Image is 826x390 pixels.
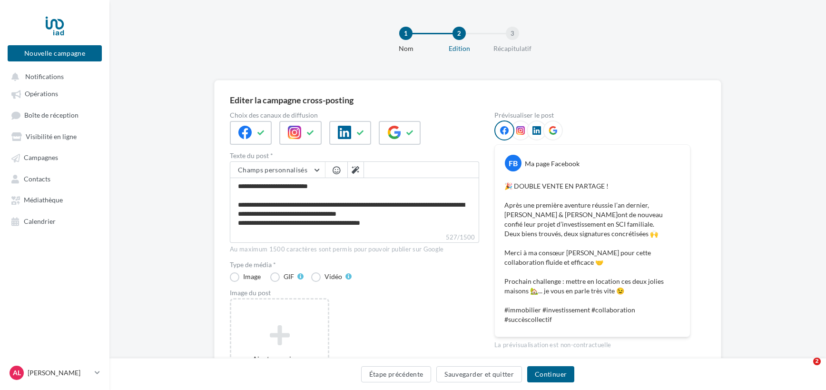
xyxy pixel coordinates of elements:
[813,358,821,365] span: 2
[324,273,342,280] div: Vidéo
[525,159,580,169] div: Ma page Facebook
[505,155,521,171] div: FB
[361,366,432,382] button: Étape précédente
[8,364,102,382] a: AL [PERSON_NAME]
[13,368,21,378] span: AL
[399,27,413,40] div: 1
[794,358,816,380] iframe: Intercom live chat
[429,44,490,53] div: Edition
[25,72,64,80] span: Notifications
[6,212,104,230] a: Calendrier
[6,128,104,145] a: Visibilité en ligne
[8,45,102,61] button: Nouvelle campagne
[24,111,79,119] span: Boîte de réception
[230,96,354,104] div: Editer la campagne cross-posting
[482,44,543,53] div: Récapitulatif
[6,85,104,102] a: Opérations
[504,181,680,324] p: 🎉 DOUBLE VENTE EN PARTAGE ! Après une première aventure réussie l’an dernier, [PERSON_NAME] & [PE...
[527,366,574,382] button: Continuer
[230,152,479,159] label: Texte du post *
[230,232,479,243] label: 527/1500
[238,166,307,174] span: Champs personnalisés
[24,175,50,183] span: Contacts
[25,90,58,98] span: Opérations
[28,368,91,378] p: [PERSON_NAME]
[24,154,58,162] span: Campagnes
[24,196,63,204] span: Médiathèque
[230,290,479,296] div: Image du post
[230,162,325,178] button: Champs personnalisés
[26,132,77,140] span: Visibilité en ligne
[230,245,479,254] div: Au maximum 1500 caractères sont permis pour pouvoir publier sur Google
[494,112,690,119] div: Prévisualiser le post
[230,261,479,268] label: Type de média *
[230,112,479,119] label: Choix des canaux de diffusion
[6,106,104,124] a: Boîte de réception
[506,27,519,40] div: 3
[436,366,522,382] button: Sauvegarder et quitter
[375,44,436,53] div: Nom
[6,149,104,166] a: Campagnes
[243,273,261,280] div: Image
[494,337,690,350] div: La prévisualisation est non-contractuelle
[6,191,104,208] a: Médiathèque
[24,217,56,225] span: Calendrier
[284,273,294,280] div: GIF
[452,27,466,40] div: 2
[6,170,104,187] a: Contacts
